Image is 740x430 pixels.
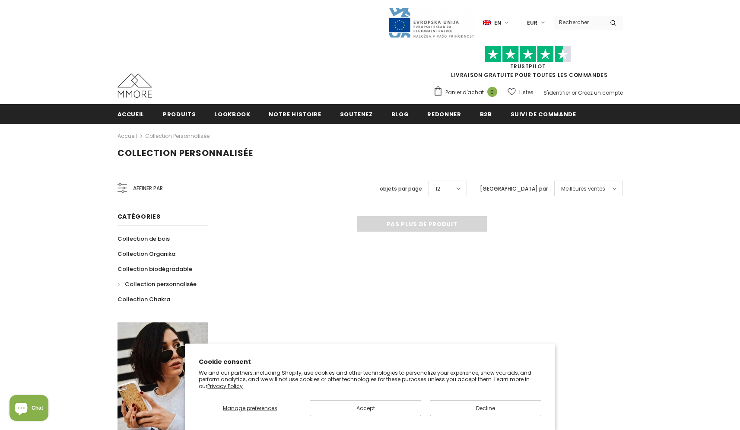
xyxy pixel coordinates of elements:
button: Manage preferences [199,401,301,416]
span: Collection personnalisée [118,147,253,159]
a: B2B [480,104,492,124]
a: Redonner [427,104,461,124]
a: Collection biodégradable [118,261,192,277]
span: Produits [163,110,196,118]
a: Créez un compte [578,89,623,96]
a: Collection Chakra [118,292,170,307]
label: [GEOGRAPHIC_DATA] par [480,185,548,193]
input: Search Site [554,16,603,29]
a: Collection de bois [118,231,170,246]
span: Collection Chakra [118,295,170,303]
a: S'identifier [543,89,570,96]
span: LIVRAISON GRATUITE POUR TOUTES LES COMMANDES [433,50,623,79]
h2: Cookie consent [199,357,541,366]
span: Notre histoire [269,110,321,118]
a: Notre histoire [269,104,321,124]
span: Collection Organika [118,250,175,258]
img: Faites confiance aux étoiles pilotes [485,46,571,63]
inbox-online-store-chat: Shopify online store chat [7,395,51,423]
span: soutenez [340,110,373,118]
a: Lookbook [214,104,250,124]
span: Accueil [118,110,145,118]
span: EUR [527,19,537,27]
label: objets par page [380,185,422,193]
span: Redonner [427,110,461,118]
a: Listes [508,85,534,100]
span: Panier d'achat [445,88,484,97]
a: Javni Razpis [388,19,474,26]
a: Panier d'achat 0 [433,86,502,99]
span: Collection personnalisée [125,280,197,288]
a: Privacy Policy [207,382,243,390]
span: Affiner par [133,184,163,193]
a: Collection Organika [118,246,175,261]
img: i-lang-1.png [483,19,491,26]
a: Suivi de commande [511,104,576,124]
a: Collection personnalisée [118,277,197,292]
span: Meilleures ventes [561,185,605,193]
span: en [494,19,501,27]
a: Accueil [118,104,145,124]
span: Manage preferences [223,405,277,412]
p: We and our partners, including Shopify, use cookies and other technologies to personalize your ex... [199,369,541,390]
button: Accept [310,401,421,416]
span: Listes [519,88,534,97]
img: Javni Razpis [388,7,474,38]
a: Blog [391,104,409,124]
a: soutenez [340,104,373,124]
a: TrustPilot [510,63,546,70]
span: 0 [487,87,497,97]
span: Suivi de commande [511,110,576,118]
img: Cas MMORE [118,73,152,98]
span: B2B [480,110,492,118]
span: 12 [435,185,440,193]
a: Produits [163,104,196,124]
span: Collection de bois [118,235,170,243]
a: Collection personnalisée [145,132,210,140]
span: or [572,89,577,96]
a: Accueil [118,131,137,141]
span: Blog [391,110,409,118]
span: Lookbook [214,110,250,118]
span: Catégories [118,212,161,221]
button: Decline [430,401,541,416]
span: Collection biodégradable [118,265,192,273]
